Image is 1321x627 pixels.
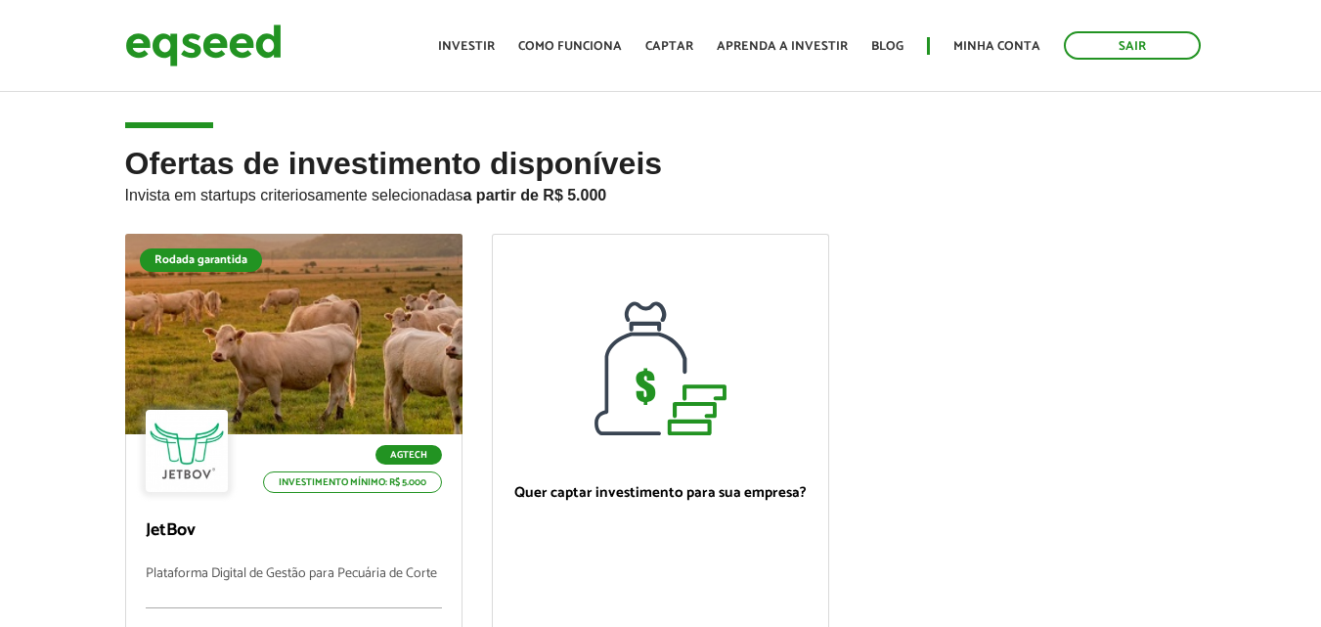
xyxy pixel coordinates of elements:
a: Investir [438,40,495,53]
p: Invista em startups criteriosamente selecionadas [125,181,1197,204]
a: Aprenda a investir [717,40,848,53]
div: Rodada garantida [140,248,262,272]
img: EqSeed [125,20,282,71]
p: Plataforma Digital de Gestão para Pecuária de Corte [146,566,442,608]
a: Blog [871,40,903,53]
p: JetBov [146,520,442,542]
a: Sair [1064,31,1201,60]
strong: a partir de R$ 5.000 [463,187,607,203]
a: Captar [645,40,693,53]
h2: Ofertas de investimento disponíveis [125,147,1197,234]
p: Investimento mínimo: R$ 5.000 [263,471,442,493]
a: Como funciona [518,40,622,53]
p: Agtech [375,445,442,465]
p: Quer captar investimento para sua empresa? [512,484,809,502]
a: Minha conta [953,40,1040,53]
